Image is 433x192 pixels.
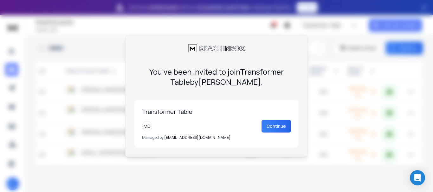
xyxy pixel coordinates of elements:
div: MD [142,121,152,131]
button: Continue [262,120,291,133]
div: Open Intercom Messenger [410,170,425,185]
p: Transformer Table [142,107,291,116]
p: [EMAIL_ADDRESS][DOMAIN_NAME] [142,135,291,140]
span: Managed by [142,135,164,140]
p: You’ve been invited to join Transformer Table by [PERSON_NAME] . [134,67,299,87]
